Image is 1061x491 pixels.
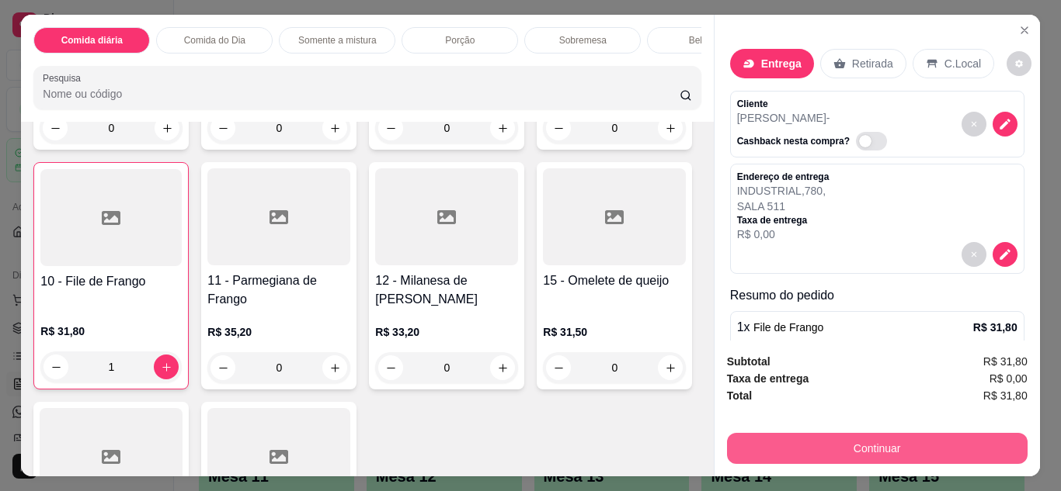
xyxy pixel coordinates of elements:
label: Automatic updates [856,132,893,150]
p: Bebidas [689,34,722,47]
label: Pesquisa [43,71,86,85]
h4: 15 - Omelete de queijo [543,271,686,290]
button: decrease-product-quantity [962,242,986,267]
button: Close [1012,18,1037,43]
strong: Subtotal [727,355,771,368]
button: decrease-product-quantity [993,112,1018,137]
h4: 10 - File de Frango [40,272,182,291]
button: Continuar [727,433,1028,464]
span: File de Frango [753,321,823,334]
p: Taxa de entrega [737,214,830,226]
h4: 12 - Milanesa de [PERSON_NAME] [375,271,518,309]
p: INDUSTRIAL , 780 , [737,183,830,199]
p: Porção [445,34,475,47]
p: Comida do Dia [184,34,245,47]
input: Pesquisa [43,86,680,102]
p: C.Local [944,56,981,71]
button: decrease-product-quantity [1007,51,1031,76]
p: R$ 31,50 [543,324,686,340]
h4: 11 - Parmegiana de Frango [207,271,350,309]
p: Somente a mistura [298,34,377,47]
p: SALA 511 [737,199,830,214]
p: Retirada [852,56,893,71]
p: R$ 31,80 [40,323,182,339]
p: Resumo do pedido [730,286,1024,305]
strong: Total [727,389,752,402]
span: R$ 31,80 [983,353,1028,370]
p: R$ 31,80 [973,320,1018,335]
p: Cashback nesta compra? [737,135,850,147]
p: [PERSON_NAME] - [737,110,893,126]
span: R$ 31,80 [983,387,1028,404]
p: R$ 35,20 [207,324,350,340]
p: 1 x [737,318,824,337]
p: Sobremesa [559,34,607,47]
strong: Taxa de entrega [727,372,809,385]
p: R$ 0,00 [737,226,830,242]
p: R$ 33,20 [375,324,518,340]
p: Endereço de entrega [737,171,830,183]
button: decrease-product-quantity [993,242,1018,267]
button: decrease-product-quantity [962,112,986,137]
p: Comida diária [61,34,123,47]
span: R$ 0,00 [990,370,1028,387]
p: Entrega [761,56,802,71]
p: Cliente [737,98,893,110]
